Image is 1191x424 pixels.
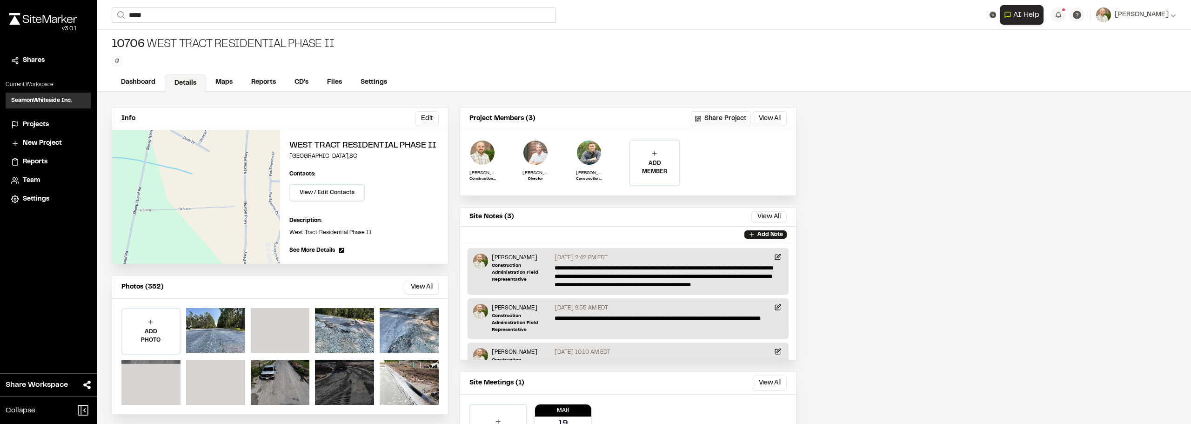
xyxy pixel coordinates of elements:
p: Site Notes (3) [469,212,514,222]
img: Sinuhe Perez [473,304,488,319]
button: Open AI Assistant [1000,5,1044,25]
span: Shares [23,55,45,66]
div: West Tract Residential Phase II [112,37,334,52]
p: [PERSON_NAME] [492,304,551,312]
span: See More Details [289,246,335,255]
span: Team [23,175,40,186]
img: Sinuhe Perez [473,348,488,363]
button: View All [753,111,787,126]
span: 10706 [112,37,145,52]
button: View All [753,376,787,390]
button: Search [112,7,128,23]
div: Open AI Assistant [1000,5,1047,25]
button: [PERSON_NAME] [1096,7,1176,22]
h3: SeamonWhiteside Inc. [11,96,72,105]
span: Settings [23,194,49,204]
p: Director [522,176,549,182]
button: Edit [415,111,439,126]
span: Share Workspace [6,379,68,390]
p: [DATE] 2:42 PM EDT [555,254,608,262]
p: [PERSON_NAME] [492,254,551,262]
a: Shares [11,55,86,66]
p: Mar [535,406,592,415]
a: Maps [206,74,242,91]
img: rebrand.png [9,13,77,25]
img: Donald Jones [522,140,549,166]
div: Oh geez...please don't... [9,25,77,33]
span: [PERSON_NAME] [1115,10,1169,20]
h2: West Tract Residential Phase II [289,140,439,152]
img: Sinuhe Perez [473,254,488,269]
a: Files [318,74,351,91]
img: Russell White [576,140,602,166]
p: [PERSON_NAME] [469,169,495,176]
p: Construction Admin Field Project Coordinator [576,176,602,182]
button: View All [751,211,787,222]
button: Clear text [990,12,996,18]
button: Edit Tags [112,56,122,66]
p: [GEOGRAPHIC_DATA] , SC [289,152,439,161]
span: New Project [23,138,62,148]
img: Sinuhe Perez [469,140,495,166]
a: Reports [242,74,285,91]
button: Share Project [691,111,751,126]
p: West Tract Residential Phase 11 [289,229,439,237]
p: ADD MEMBER [630,159,679,176]
p: ADD PHOTO [122,328,180,344]
p: Construction Administration Field Representative [469,176,495,182]
p: Description: [289,216,439,225]
span: AI Help [1013,9,1039,20]
p: Project Members (3) [469,114,535,124]
p: [DATE] 9:55 AM EDT [555,304,608,312]
a: Settings [351,74,396,91]
p: [PERSON_NAME] [522,169,549,176]
span: Collapse [6,405,35,416]
p: Current Workspace [6,81,91,89]
a: Team [11,175,86,186]
a: Details [165,74,206,92]
img: User [1096,7,1111,22]
p: [DATE] 10:10 AM EDT [555,348,610,357]
p: Construction Administration Field Representative [492,262,551,283]
p: [PERSON_NAME] [576,169,602,176]
a: Dashboard [112,74,165,91]
p: Add Note [757,230,783,239]
a: CD's [285,74,318,91]
a: Projects [11,120,86,130]
a: Reports [11,157,86,167]
button: View / Edit Contacts [289,184,365,202]
p: [PERSON_NAME] [492,348,551,357]
p: Contacts: [289,170,315,178]
p: Construction Administration Field Representative [492,357,551,377]
button: View All [405,280,439,295]
p: Construction Administration Field Representative [492,312,551,333]
p: Info [121,114,135,124]
p: Photos (352) [121,282,164,292]
span: Reports [23,157,47,167]
a: New Project [11,138,86,148]
a: Settings [11,194,86,204]
p: Site Meetings (1) [469,378,524,388]
span: Projects [23,120,49,130]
